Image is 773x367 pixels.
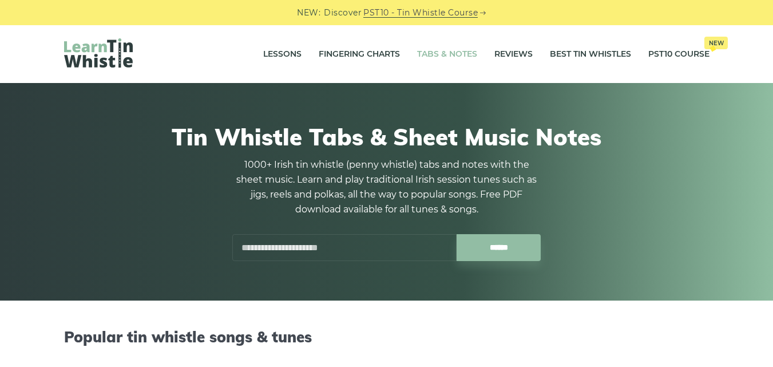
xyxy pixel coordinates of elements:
p: 1000+ Irish tin whistle (penny whistle) tabs and notes with the sheet music. Learn and play tradi... [232,157,541,217]
a: Best Tin Whistles [550,40,631,69]
a: PST10 CourseNew [648,40,709,69]
h2: Popular tin whistle songs & tunes [64,328,709,346]
a: Fingering Charts [319,40,400,69]
img: LearnTinWhistle.com [64,38,133,68]
a: Lessons [263,40,302,69]
span: New [704,37,728,49]
h1: Tin Whistle Tabs & Sheet Music Notes [64,123,709,151]
a: Reviews [494,40,533,69]
a: Tabs & Notes [417,40,477,69]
